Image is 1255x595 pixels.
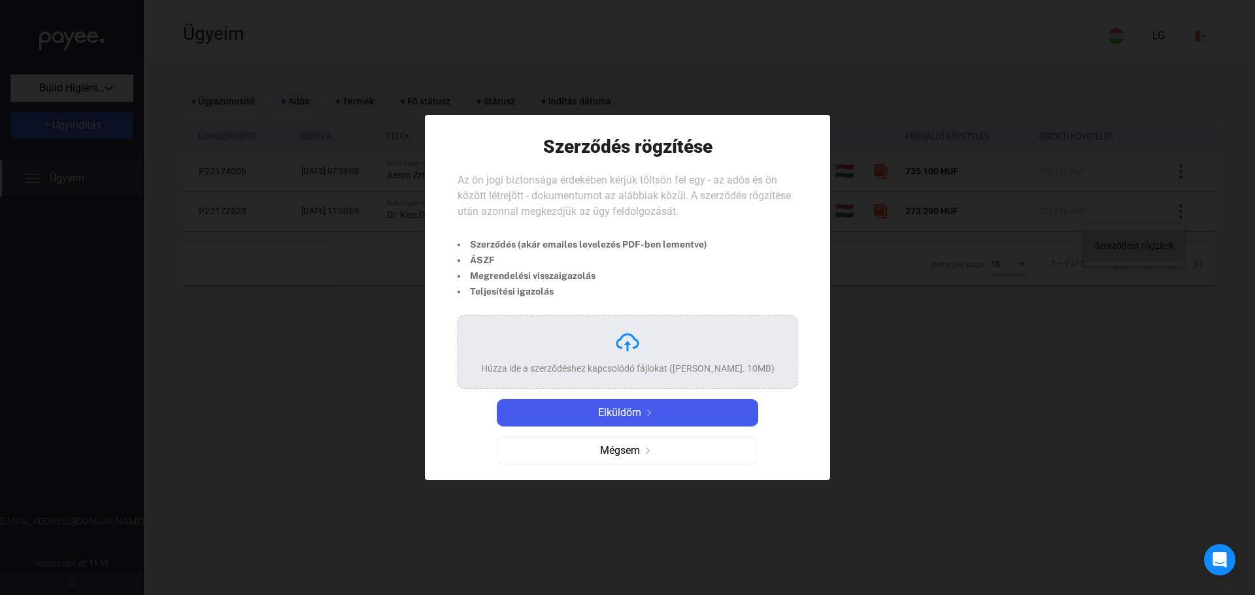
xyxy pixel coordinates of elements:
[1204,544,1235,575] div: Open Intercom Messenger
[497,399,758,426] button: Elküldömarrow-right-white
[640,447,656,454] img: arrow-right-grey
[598,405,641,421] span: Elküldöm
[458,236,707,252] li: Szerződés (akár emailes levelezés PDF-ben lementve)
[458,283,707,299] li: Teljesítési igazolás
[600,443,640,458] span: Mégsem
[614,329,641,355] img: upload-cloud
[497,437,758,464] button: Mégsemarrow-right-grey
[458,174,791,217] span: Az ön jogi biztonsága érdekében kérjük töltsön fel egy - az adós és ön között létrejött - dokumen...
[481,362,775,375] div: Húzza ide a szerződéshez kapcsolódó fájlokat ([PERSON_NAME]. 10MB)
[458,268,707,283] li: Megrendelési visszaigazolás
[543,135,712,158] h1: Szerződés rögzítése
[458,252,707,268] li: ÁSZF
[641,410,657,416] img: arrow-right-white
